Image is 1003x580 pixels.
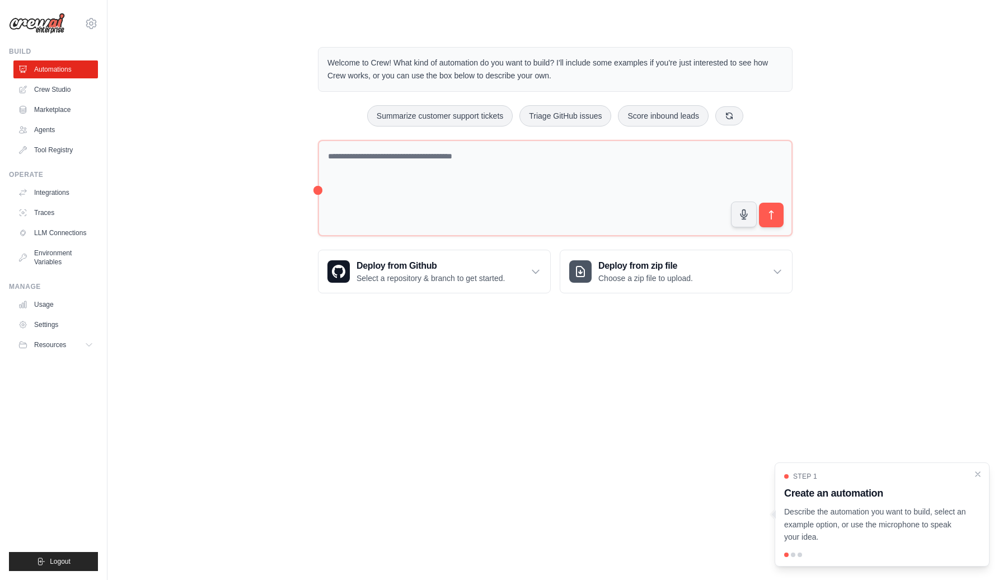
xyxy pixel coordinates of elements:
[13,336,98,354] button: Resources
[618,105,709,127] button: Score inbound leads
[13,204,98,222] a: Traces
[13,81,98,99] a: Crew Studio
[13,244,98,271] a: Environment Variables
[13,184,98,202] a: Integrations
[9,47,98,56] div: Build
[973,470,982,479] button: Close walkthrough
[9,552,98,571] button: Logout
[367,105,513,127] button: Summarize customer support tickets
[327,57,783,82] p: Welcome to Crew! What kind of automation do you want to build? I'll include some examples if you'...
[13,316,98,334] a: Settings
[357,273,505,284] p: Select a repository & branch to get started.
[13,60,98,78] a: Automations
[598,273,693,284] p: Choose a zip file to upload.
[13,121,98,139] a: Agents
[34,340,66,349] span: Resources
[793,472,817,481] span: Step 1
[50,557,71,566] span: Logout
[357,259,505,273] h3: Deploy from Github
[784,506,967,544] p: Describe the automation you want to build, select an example option, or use the microphone to spe...
[13,296,98,314] a: Usage
[9,13,65,34] img: Logo
[13,224,98,242] a: LLM Connections
[9,170,98,179] div: Operate
[519,105,611,127] button: Triage GitHub issues
[13,141,98,159] a: Tool Registry
[784,485,967,501] h3: Create an automation
[13,101,98,119] a: Marketplace
[598,259,693,273] h3: Deploy from zip file
[9,282,98,291] div: Manage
